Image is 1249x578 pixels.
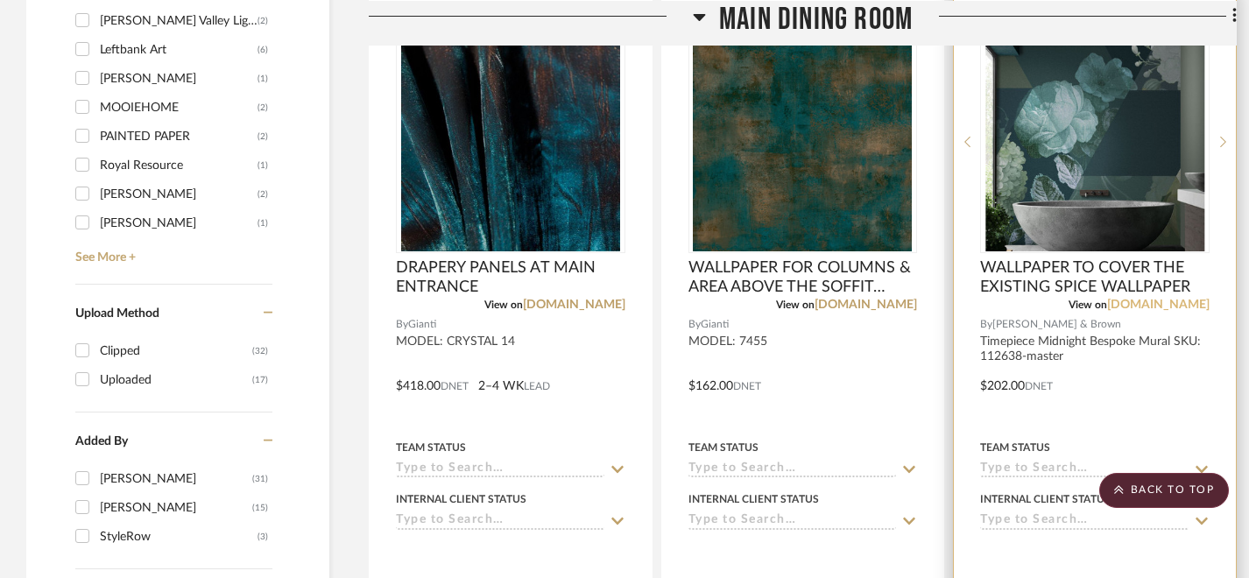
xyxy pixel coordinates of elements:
[396,316,408,333] span: By
[815,299,917,311] a: [DOMAIN_NAME]
[992,316,1121,333] span: [PERSON_NAME] & Brown
[396,440,466,455] div: Team Status
[252,465,268,493] div: (31)
[401,32,620,251] img: DRAPERY PANELS AT MAIN ENTRANCE
[1069,300,1107,310] span: View on
[689,32,917,252] div: 0
[75,307,159,320] span: Upload Method
[258,123,268,151] div: (2)
[258,209,268,237] div: (1)
[100,366,252,394] div: Uploaded
[100,180,258,208] div: [PERSON_NAME]
[980,513,1189,530] input: Type to Search…
[258,94,268,122] div: (2)
[252,494,268,522] div: (15)
[688,462,897,478] input: Type to Search…
[252,366,268,394] div: (17)
[100,523,258,551] div: StyleRow
[100,494,252,522] div: [PERSON_NAME]
[396,462,604,478] input: Type to Search…
[258,65,268,93] div: (1)
[100,7,258,35] div: [PERSON_NAME] Valley Lighting
[100,94,258,122] div: MOOIEHOME
[985,32,1204,251] img: WALLPAPER TO COVER THE EXISTING SPICE WALLPAPER
[396,513,604,530] input: Type to Search…
[980,491,1111,507] div: Internal Client Status
[100,337,252,365] div: Clipped
[100,123,258,151] div: PAINTED PAPER
[258,7,268,35] div: (2)
[688,316,701,333] span: By
[980,258,1210,297] span: WALLPAPER TO COVER THE EXISTING SPICE WALLPAPER
[1107,299,1210,311] a: [DOMAIN_NAME]
[71,237,272,265] a: See More +
[100,465,252,493] div: [PERSON_NAME]
[100,209,258,237] div: [PERSON_NAME]
[688,513,897,530] input: Type to Search…
[1099,473,1229,508] scroll-to-top-button: BACK TO TOP
[100,152,258,180] div: Royal Resource
[408,316,436,333] span: Gianti
[981,32,1209,252] div: 0
[701,316,729,333] span: Gianti
[523,299,625,311] a: [DOMAIN_NAME]
[396,491,526,507] div: Internal Client Status
[258,523,268,551] div: (3)
[258,152,268,180] div: (1)
[252,337,268,365] div: (32)
[397,32,624,252] div: 0
[688,491,819,507] div: Internal Client Status
[980,440,1050,455] div: Team Status
[688,258,918,297] span: WALLPAPER FOR COLUMNS & AREA ABOVE THE SOFFIT OVER THE BAR
[484,300,523,310] span: View on
[776,300,815,310] span: View on
[693,32,912,251] img: WALLPAPER FOR COLUMNS & AREA ABOVE THE SOFFIT OVER THE BAR
[258,180,268,208] div: (2)
[980,462,1189,478] input: Type to Search…
[75,435,128,448] span: Added By
[396,258,625,297] span: DRAPERY PANELS AT MAIN ENTRANCE
[688,440,759,455] div: Team Status
[258,36,268,64] div: (6)
[980,316,992,333] span: By
[100,65,258,93] div: [PERSON_NAME]
[100,36,258,64] div: Leftbank Art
